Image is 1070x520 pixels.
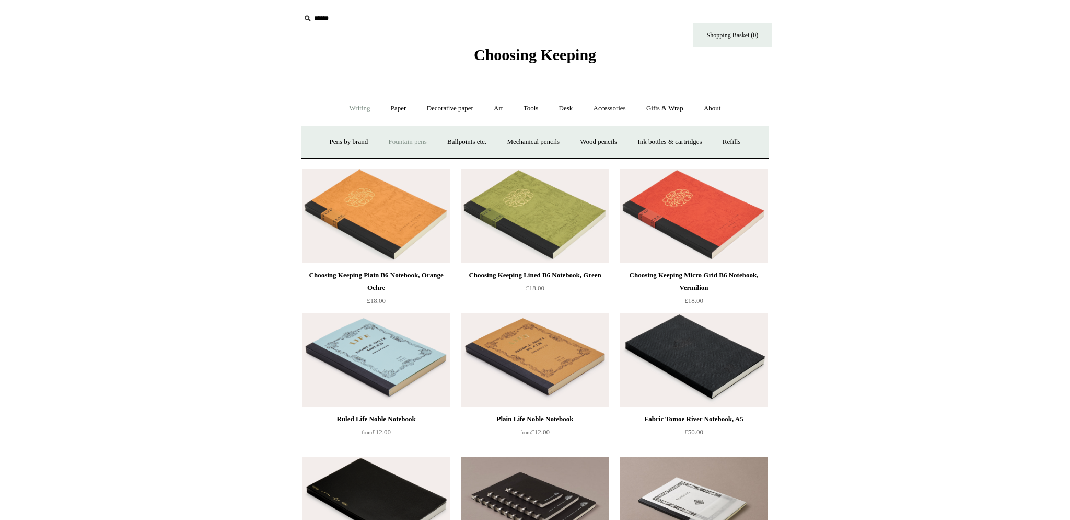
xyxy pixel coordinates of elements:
span: £12.00 [520,428,550,436]
a: Choosing Keeping Micro Grid B6 Notebook, Vermilion £18.00 [620,269,768,312]
a: Refills [713,128,750,156]
img: Choosing Keeping Micro Grid B6 Notebook, Vermilion [620,169,768,263]
a: Choosing Keeping Lined B6 Notebook, Green Choosing Keeping Lined B6 Notebook, Green [461,169,609,263]
a: Art [484,95,512,122]
a: Fabric Tomoe River Notebook, A5 £50.00 [620,413,768,456]
span: from [362,429,372,435]
img: Choosing Keeping Lined B6 Notebook, Green [461,169,609,263]
a: Choosing Keeping Plain B6 Notebook, Orange Ochre Choosing Keeping Plain B6 Notebook, Orange Ochre [302,169,450,263]
a: Pens by brand [320,128,378,156]
a: Gifts & Wrap [637,95,693,122]
a: Accessories [584,95,635,122]
img: Plain Life Noble Notebook [461,313,609,407]
a: About [694,95,730,122]
a: Tools [514,95,548,122]
a: Desk [550,95,583,122]
a: Choosing Keeping Micro Grid B6 Notebook, Vermilion Choosing Keeping Micro Grid B6 Notebook, Vermi... [620,169,768,263]
a: Fabric Tomoe River Notebook, A5 Fabric Tomoe River Notebook, A5 [620,313,768,407]
a: Shopping Basket (0) [693,23,772,47]
span: £18.00 [684,297,703,304]
div: Fabric Tomoe River Notebook, A5 [622,413,765,425]
a: Ballpoints etc. [438,128,496,156]
a: Choosing Keeping Lined B6 Notebook, Green £18.00 [461,269,609,312]
span: £18.00 [367,297,386,304]
span: £12.00 [362,428,391,436]
span: Choosing Keeping [474,46,596,63]
a: Paper [381,95,416,122]
a: Ruled Life Noble Notebook from£12.00 [302,413,450,456]
span: £50.00 [684,428,703,436]
a: Writing [340,95,380,122]
div: Ruled Life Noble Notebook [305,413,448,425]
img: Choosing Keeping Plain B6 Notebook, Orange Ochre [302,169,450,263]
a: Choosing Keeping [474,54,596,62]
div: Choosing Keeping Plain B6 Notebook, Orange Ochre [305,269,448,294]
img: Ruled Life Noble Notebook [302,313,450,407]
div: Plain Life Noble Notebook [463,413,607,425]
a: Plain Life Noble Notebook Plain Life Noble Notebook [461,313,609,407]
a: Mechanical pencils [497,128,569,156]
div: Choosing Keeping Micro Grid B6 Notebook, Vermilion [622,269,765,294]
a: Decorative paper [417,95,483,122]
div: Choosing Keeping Lined B6 Notebook, Green [463,269,607,281]
a: Ruled Life Noble Notebook Ruled Life Noble Notebook [302,313,450,407]
span: £18.00 [526,284,544,292]
a: Choosing Keeping Plain B6 Notebook, Orange Ochre £18.00 [302,269,450,312]
a: Plain Life Noble Notebook from£12.00 [461,413,609,456]
a: Ink bottles & cartridges [628,128,711,156]
span: from [520,429,531,435]
a: Fountain pens [379,128,436,156]
img: Fabric Tomoe River Notebook, A5 [620,313,768,407]
a: Wood pencils [571,128,626,156]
